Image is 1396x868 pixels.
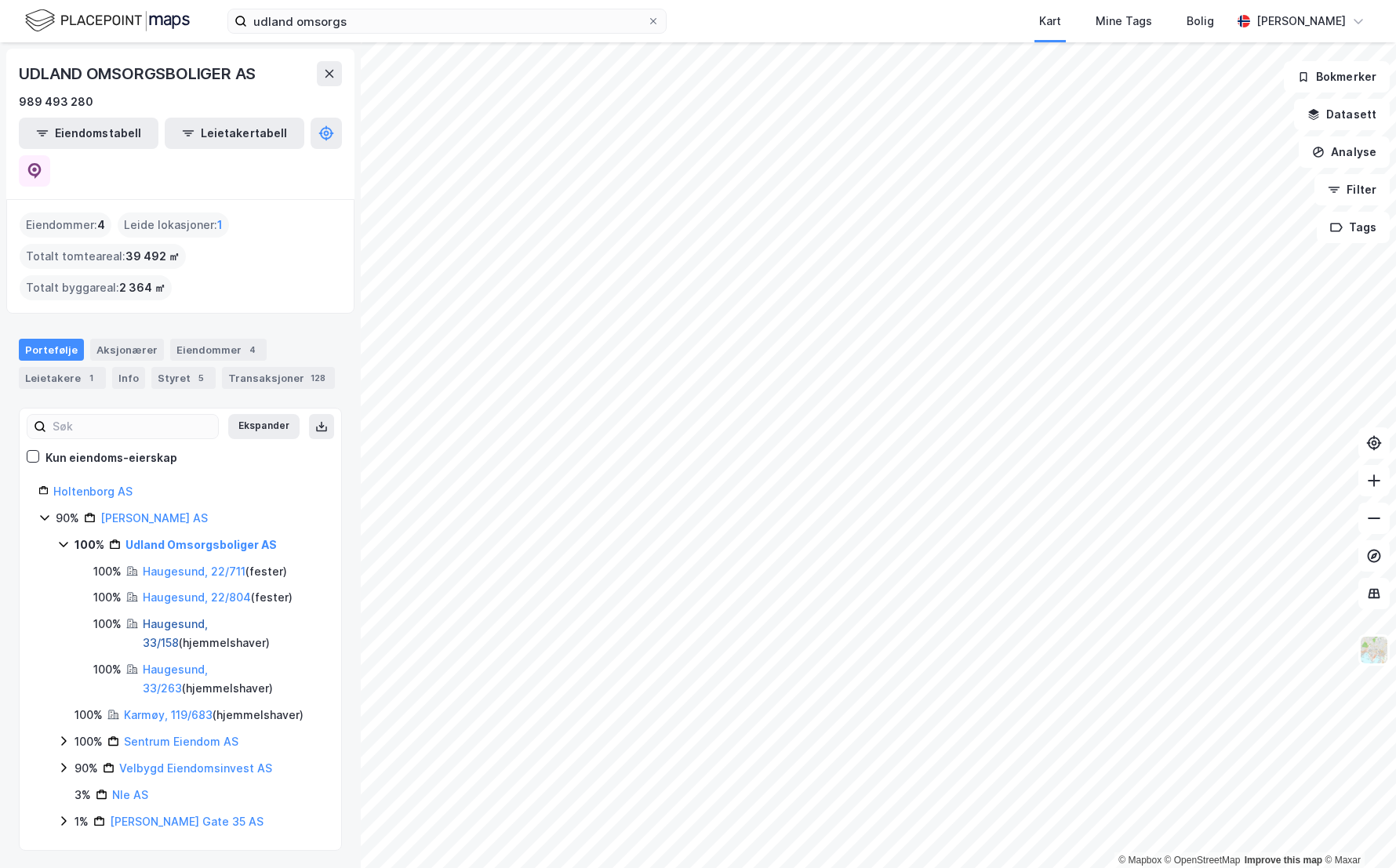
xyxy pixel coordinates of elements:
button: Eiendomstabell [19,118,158,149]
div: 100% [75,706,103,725]
div: Leide lokasjoner : [118,212,229,238]
div: [PERSON_NAME] [1256,12,1346,31]
div: ( hjemmelshaver ) [143,615,322,652]
a: Haugesund, 33/158 [143,617,208,649]
a: Haugesund, 33/263 [143,663,208,695]
div: Bolig [1187,12,1214,31]
button: Analyse [1299,136,1390,168]
div: 90% [56,509,79,528]
div: 5 [194,370,209,386]
div: 100% [93,562,122,581]
div: Info [112,367,145,389]
a: Haugesund, 22/711 [143,565,245,578]
div: Aksjonærer [90,339,164,361]
img: logo.f888ab2527a4732fd821a326f86c7f29.svg [25,7,190,35]
iframe: Chat Widget [1318,793,1396,868]
div: 1 [84,370,100,386]
a: Mapbox [1118,855,1162,866]
div: Portefølje [19,339,84,361]
div: 1% [75,812,89,831]
div: 128 [307,370,329,386]
div: Kontrollprogram for chat [1318,793,1396,868]
input: Søk på adresse, matrikkel, gårdeiere, leietakere eller personer [247,9,647,33]
a: Udland Omsorgsboliger AS [125,538,277,551]
div: 989 493 280 [19,93,93,111]
div: Kun eiendoms-eierskap [45,449,177,467]
div: Kart [1039,12,1061,31]
div: ( hjemmelshaver ) [124,706,304,725]
div: 100% [93,588,122,607]
button: Filter [1314,174,1390,205]
div: Totalt byggareal : [20,275,172,300]
div: Totalt tomteareal : [20,244,186,269]
div: 100% [75,536,104,554]
button: Bokmerker [1284,61,1390,93]
a: Karmøy, 119/683 [124,708,213,721]
div: 4 [245,342,260,358]
div: Leietakere [19,367,106,389]
span: 1 [217,216,223,234]
a: Sentrum Eiendom AS [124,735,238,748]
img: Z [1359,635,1389,665]
button: Ekspander [228,414,300,439]
a: [PERSON_NAME] Gate 35 AS [110,815,264,828]
div: 90% [75,759,98,778]
button: Leietakertabell [165,118,304,149]
a: OpenStreetMap [1165,855,1241,866]
div: Transaksjoner [222,367,335,389]
button: Tags [1317,212,1390,243]
button: Datasett [1294,99,1390,130]
div: 100% [75,732,103,751]
span: 4 [97,216,105,234]
input: Søk [46,415,218,438]
div: Eiendommer [170,339,267,361]
span: 39 492 ㎡ [125,247,180,266]
a: Nle AS [112,788,148,801]
div: 100% [93,615,122,634]
a: [PERSON_NAME] AS [100,511,208,525]
a: Improve this map [1245,855,1322,866]
span: 2 364 ㎡ [119,278,165,297]
div: 100% [93,660,122,679]
div: 3% [75,786,91,804]
div: Mine Tags [1096,12,1152,31]
div: ( fester ) [143,588,293,607]
div: Eiendommer : [20,212,111,238]
div: ( fester ) [143,562,287,581]
a: Velbygd Eiendomsinvest AS [119,761,272,775]
div: ( hjemmelshaver ) [143,660,322,698]
a: Holtenborg AS [53,485,133,498]
a: Haugesund, 22/804 [143,590,251,604]
div: UDLAND OMSORGSBOLIGER AS [19,61,259,86]
div: Styret [151,367,216,389]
